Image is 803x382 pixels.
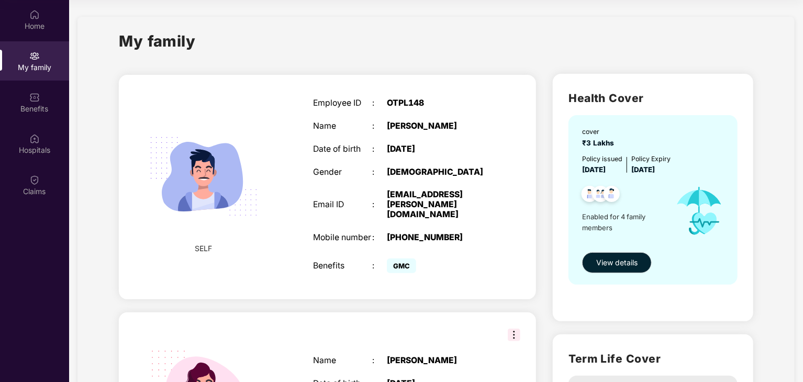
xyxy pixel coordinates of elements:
[582,139,618,147] span: ₹3 Lakhs
[631,154,671,164] div: Policy Expiry
[582,154,622,164] div: Policy issued
[577,183,603,208] img: svg+xml;base64,PHN2ZyB4bWxucz0iaHR0cDovL3d3dy53My5vcmcvMjAwMC9zdmciIHdpZHRoPSI0OC45NDMiIGhlaWdodD...
[29,51,40,61] img: svg+xml;base64,PHN2ZyB3aWR0aD0iMjAiIGhlaWdodD0iMjAiIHZpZXdCb3g9IjAgMCAyMCAyMCIgZmlsbD0ibm9uZSIgeG...
[387,144,490,154] div: [DATE]
[387,98,490,108] div: OTPL148
[29,133,40,144] img: svg+xml;base64,PHN2ZyBpZD0iSG9zcGl0YWxzIiB4bWxucz0iaHR0cDovL3d3dy53My5vcmcvMjAwMC9zdmciIHdpZHRoPS...
[387,190,490,219] div: [EMAIL_ADDRESS][PERSON_NAME][DOMAIN_NAME]
[372,200,387,210] div: :
[631,165,655,174] span: [DATE]
[372,356,387,366] div: :
[666,175,732,246] img: icon
[387,356,490,366] div: [PERSON_NAME]
[372,144,387,154] div: :
[568,350,738,367] h2: Term Life Cover
[387,259,416,273] span: GMC
[372,233,387,243] div: :
[387,233,490,243] div: [PHONE_NUMBER]
[582,165,606,174] span: [DATE]
[508,329,520,341] img: svg+xml;base64,PHN2ZyB3aWR0aD0iMzIiIGhlaWdodD0iMzIiIHZpZXdCb3g9IjAgMCAzMiAzMiIgZmlsbD0ibm9uZSIgeG...
[313,233,372,243] div: Mobile number
[29,175,40,185] img: svg+xml;base64,PHN2ZyBpZD0iQ2xhaW0iIHhtbG5zPSJodHRwOi8vd3d3LnczLm9yZy8yMDAwL3N2ZyIgd2lkdGg9IjIwIi...
[313,144,372,154] div: Date of birth
[313,98,372,108] div: Employee ID
[582,211,666,233] span: Enabled for 4 family members
[372,167,387,177] div: :
[313,121,372,131] div: Name
[582,252,652,273] button: View details
[387,167,490,177] div: [DEMOGRAPHIC_DATA]
[313,261,372,271] div: Benefits
[568,89,738,107] h2: Health Cover
[137,110,270,243] img: svg+xml;base64,PHN2ZyB4bWxucz0iaHR0cDovL3d3dy53My5vcmcvMjAwMC9zdmciIHdpZHRoPSIyMjQiIGhlaWdodD0iMT...
[588,183,614,208] img: svg+xml;base64,PHN2ZyB4bWxucz0iaHR0cDovL3d3dy53My5vcmcvMjAwMC9zdmciIHdpZHRoPSI0OC45MTUiIGhlaWdodD...
[372,121,387,131] div: :
[313,356,372,366] div: Name
[313,167,372,177] div: Gender
[119,29,196,53] h1: My family
[313,200,372,210] div: Email ID
[372,98,387,108] div: :
[29,9,40,20] img: svg+xml;base64,PHN2ZyBpZD0iSG9tZSIgeG1sbnM9Imh0dHA6Ly93d3cudzMub3JnLzIwMDAvc3ZnIiB3aWR0aD0iMjAiIG...
[599,183,624,208] img: svg+xml;base64,PHN2ZyB4bWxucz0iaHR0cDovL3d3dy53My5vcmcvMjAwMC9zdmciIHdpZHRoPSI0OC45NDMiIGhlaWdodD...
[372,261,387,271] div: :
[29,92,40,103] img: svg+xml;base64,PHN2ZyBpZD0iQmVuZWZpdHMiIHhtbG5zPSJodHRwOi8vd3d3LnczLm9yZy8yMDAwL3N2ZyIgd2lkdGg9Ij...
[596,257,638,268] span: View details
[387,121,490,131] div: [PERSON_NAME]
[195,243,213,254] span: SELF
[582,127,618,137] div: cover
